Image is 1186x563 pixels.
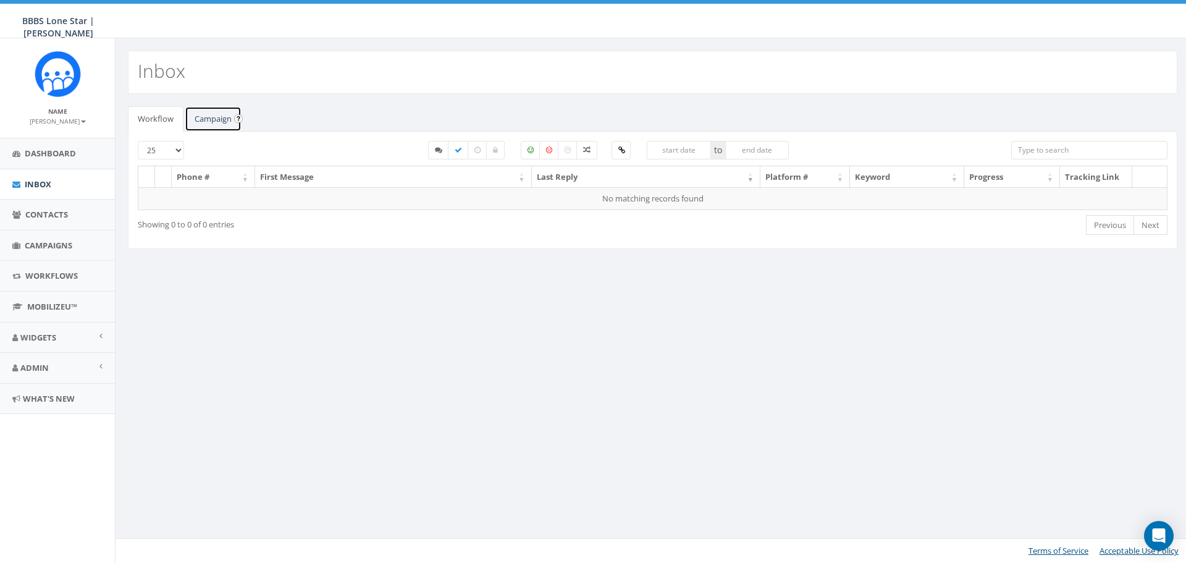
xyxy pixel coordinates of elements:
input: end date [725,141,789,159]
a: Previous [1086,215,1134,235]
h2: Inbox [138,61,185,81]
a: [PERSON_NAME] [30,115,86,126]
div: Open Intercom Messenger [1144,521,1174,551]
span: Contacts [25,209,68,220]
label: Negative [539,141,559,159]
input: Submit [234,114,243,123]
span: What's New [23,393,75,404]
span: Inbox [25,179,51,190]
input: Type to search [1011,141,1167,159]
th: Platform #: activate to sort column ascending [760,166,850,188]
th: Phone #: activate to sort column ascending [172,166,255,188]
span: Campaigns [25,240,72,251]
a: Acceptable Use Policy [1100,545,1179,556]
label: Positive [521,141,540,159]
label: Clicked [612,141,631,159]
span: BBBS Lone Star | [PERSON_NAME] [22,15,95,39]
th: Last Reply: activate to sort column ascending [532,166,760,188]
span: Workflows [25,270,78,281]
span: to [711,141,725,159]
span: Widgets [20,332,56,343]
label: Closed [486,141,505,159]
span: Dashboard [25,148,76,159]
th: First Message: activate to sort column ascending [255,166,532,188]
span: MobilizeU™ [27,301,77,312]
label: Completed [448,141,469,159]
th: Progress: activate to sort column ascending [964,166,1060,188]
span: Admin [20,362,49,373]
label: Expired [468,141,487,159]
a: Workflow [128,106,183,132]
a: Campaign [185,106,242,132]
th: Tracking Link [1060,166,1132,188]
th: Keyword: activate to sort column ascending [850,166,964,188]
label: Started [428,141,449,159]
div: Showing 0 to 0 of 0 entries [138,214,556,231]
input: start date [647,141,711,159]
a: Terms of Service [1028,545,1088,556]
small: Name [48,107,67,116]
label: Neutral [558,141,578,159]
img: Rally_Corp_Icon_1.png [35,51,81,97]
small: [PERSON_NAME] [30,117,86,125]
a: Next [1133,215,1167,235]
td: No matching records found [138,187,1167,210]
label: Mixed [576,141,597,159]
